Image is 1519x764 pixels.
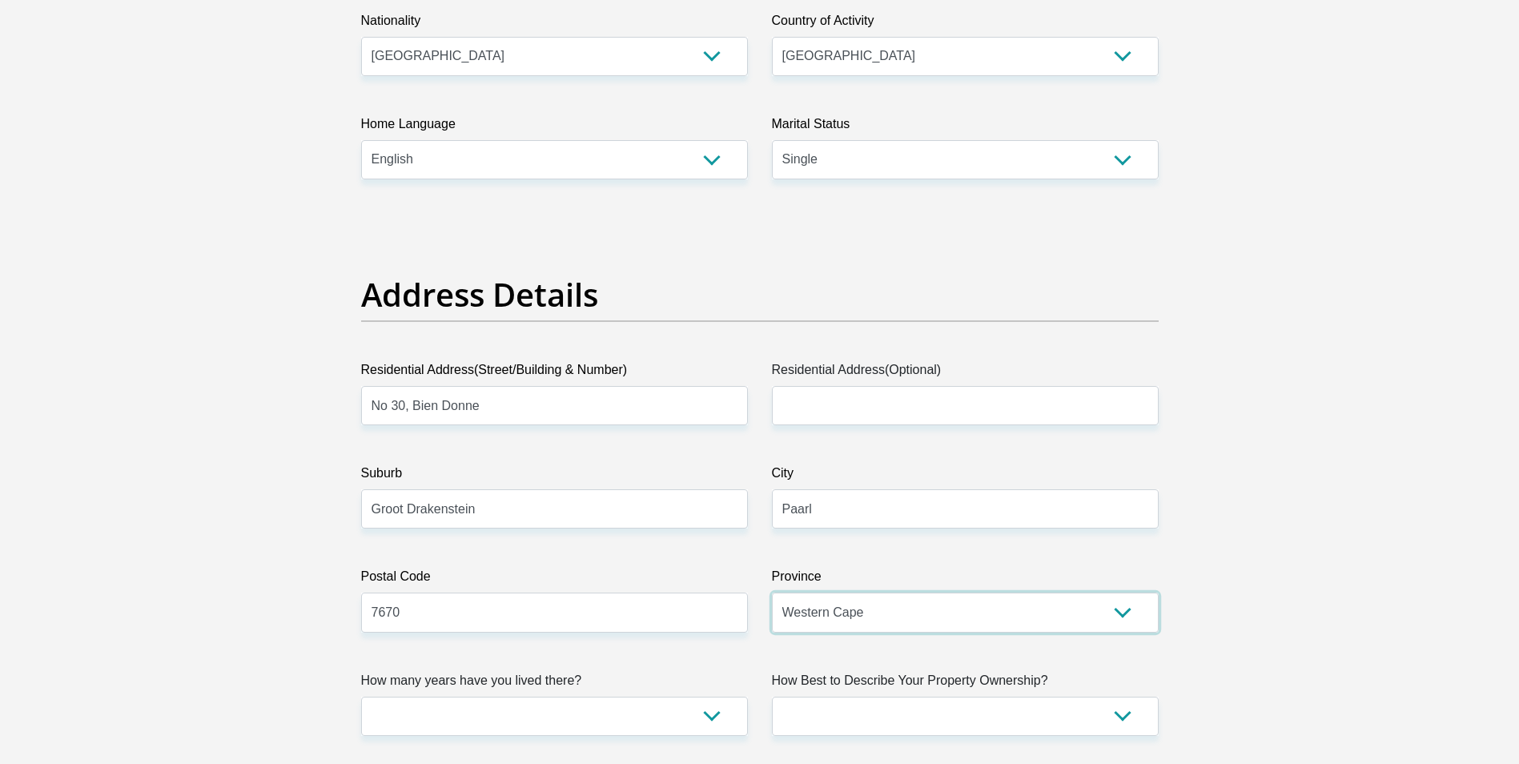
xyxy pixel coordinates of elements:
[772,671,1159,697] label: How Best to Describe Your Property Ownership?
[772,489,1159,529] input: City
[772,115,1159,140] label: Marital Status
[361,593,748,632] input: Postal Code
[772,567,1159,593] label: Province
[361,11,748,37] label: Nationality
[772,11,1159,37] label: Country of Activity
[772,464,1159,489] label: City
[772,360,1159,386] label: Residential Address(Optional)
[361,115,748,140] label: Home Language
[361,275,1159,314] h2: Address Details
[772,386,1159,425] input: Address line 2 (Optional)
[361,489,748,529] input: Suburb
[361,386,748,425] input: Valid residential address
[361,360,748,386] label: Residential Address(Street/Building & Number)
[772,697,1159,736] select: Please select a value
[361,567,748,593] label: Postal Code
[361,697,748,736] select: Please select a value
[361,464,748,489] label: Suburb
[361,671,748,697] label: How many years have you lived there?
[772,593,1159,632] select: Please Select a Province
